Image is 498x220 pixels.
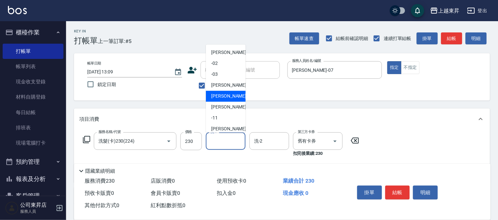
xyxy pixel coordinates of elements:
[151,190,180,196] span: 會員卡販賣 0
[330,136,340,147] button: Open
[211,126,253,133] span: [PERSON_NAME] -14
[3,24,63,41] button: 櫃檯作業
[20,202,54,208] h5: 公司東昇店
[465,5,490,17] button: 登出
[85,168,115,175] p: 隱藏業績明細
[3,59,63,74] a: 帳單列表
[3,74,63,89] a: 現金收支登錄
[98,37,132,45] span: 上一筆訂單:#5
[87,61,101,66] label: 帳單日期
[8,6,27,14] img: Logo
[211,104,253,111] span: [PERSON_NAME] -08
[151,202,185,208] span: 紅利點數折抵 0
[217,178,246,184] span: 使用預收卡 0
[385,186,410,199] button: 結帳
[3,153,63,170] button: 預約管理
[85,178,115,184] span: 服務消費 230
[211,71,218,78] span: -03
[185,129,192,134] label: 價格
[3,170,63,188] button: 報表及分析
[293,150,347,157] p: 扣完後業績: 230
[292,58,321,63] label: 服務人員姓名/編號
[170,64,186,80] button: Choose date, selected date is 2025-08-14
[3,120,63,135] a: 排班表
[98,129,121,134] label: 服務名稱/代號
[5,201,19,215] img: Person
[164,136,174,147] button: Open
[417,32,438,45] button: 掛單
[3,89,63,105] a: 材料自購登錄
[413,186,438,199] button: 明細
[283,178,314,184] span: 業績合計 230
[211,115,218,122] span: -11
[466,32,487,45] button: 明細
[384,35,411,42] span: 連續打單結帳
[3,187,63,204] button: 客戶管理
[336,35,368,42] span: 結帳前確認明細
[211,93,253,100] span: [PERSON_NAME] -07
[211,49,250,56] span: [PERSON_NAME] -0
[74,29,98,33] h2: Key In
[87,66,168,77] input: YYYY/MM/DD hh:mm
[211,82,253,89] span: [PERSON_NAME] -04
[357,186,382,199] button: 掛單
[151,178,175,184] span: 店販消費 0
[217,190,236,196] span: 扣入金 0
[438,7,459,15] div: 上越東昇
[85,190,114,196] span: 預收卡販賣 0
[3,44,63,59] a: 打帳單
[411,4,424,17] button: save
[20,208,54,214] p: 服務人員
[3,135,63,151] a: 現場電腦打卡
[211,60,218,67] span: -02
[85,202,119,208] span: 其他付款方式 0
[441,32,462,45] button: 結帳
[298,129,315,134] label: 第三方卡券
[74,109,490,130] div: 項目消費
[289,32,319,45] button: 帳單速查
[74,36,98,45] h3: 打帳單
[428,4,462,18] button: 上越東昇
[97,81,116,88] span: 鎖定日期
[79,116,99,123] p: 項目消費
[3,105,63,120] a: 每日結帳
[401,61,420,74] button: 不指定
[283,190,308,196] span: 現金應收 0
[387,61,402,74] button: 指定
